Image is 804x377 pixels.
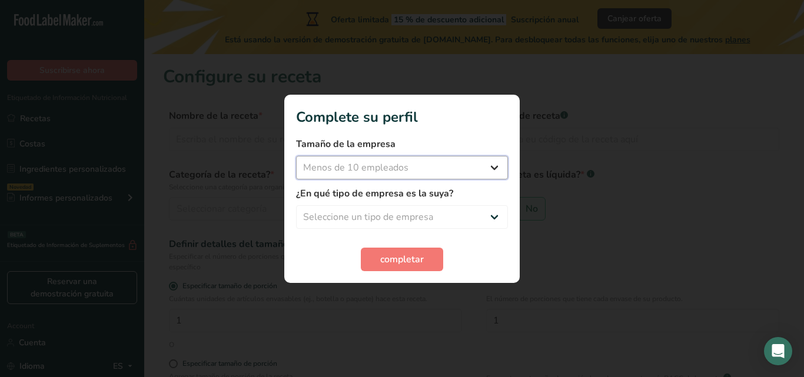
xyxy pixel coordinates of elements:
div: Open Intercom Messenger [764,337,792,365]
span: completar [380,252,424,266]
label: Tamaño de la empresa [296,137,508,151]
label: ¿En qué tipo de empresa es la suya? [296,186,508,201]
h1: Complete su perfil [296,106,508,128]
button: completar [361,248,443,271]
